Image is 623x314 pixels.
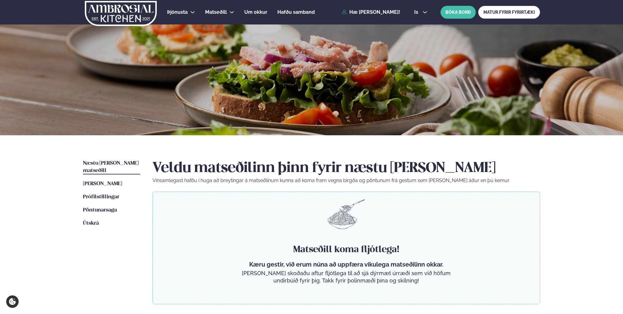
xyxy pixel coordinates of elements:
p: [PERSON_NAME] skoðaðu aftur fljótlega til að sjá dýrmæt úrræði sem við höfum undirbúið fyrir þig.... [239,270,453,284]
span: [PERSON_NAME] [83,181,122,186]
img: logo [84,1,157,26]
span: Þjónusta [167,9,188,15]
span: Hafðu samband [277,9,315,15]
a: Útskrá [83,220,99,227]
p: Kæru gestir, við erum núna að uppfæra vikulega matseðilinn okkar. [239,261,453,268]
span: Útskrá [83,221,99,226]
a: Hæ [PERSON_NAME]! [342,9,400,15]
span: Um okkur [244,9,267,15]
a: MATUR FYRIR FYRIRTÆKI [478,6,540,19]
span: Matseðill [205,9,227,15]
a: Matseðill [205,9,227,16]
a: Næstu [PERSON_NAME] matseðill [83,160,140,174]
span: Prófílstillingar [83,194,119,200]
a: Pöntunarsaga [83,207,117,214]
a: Þjónusta [167,9,188,16]
a: Cookie settings [6,295,19,308]
span: Pöntunarsaga [83,207,117,213]
a: Prófílstillingar [83,193,119,201]
button: is [409,10,432,15]
button: BÓKA BORÐ [441,6,476,19]
span: Næstu [PERSON_NAME] matseðill [83,161,139,173]
img: pasta [328,199,365,229]
span: is [414,10,420,15]
a: [PERSON_NAME] [83,180,122,188]
h2: Veldu matseðilinn þinn fyrir næstu [PERSON_NAME] [152,160,540,177]
h4: Matseðill koma fljótlega! [239,244,453,256]
p: Vinsamlegast hafðu í huga að breytingar á matseðlinum kunna að koma fram vegna birgða og pöntunum... [152,177,540,184]
a: Hafðu samband [277,9,315,16]
a: Um okkur [244,9,267,16]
